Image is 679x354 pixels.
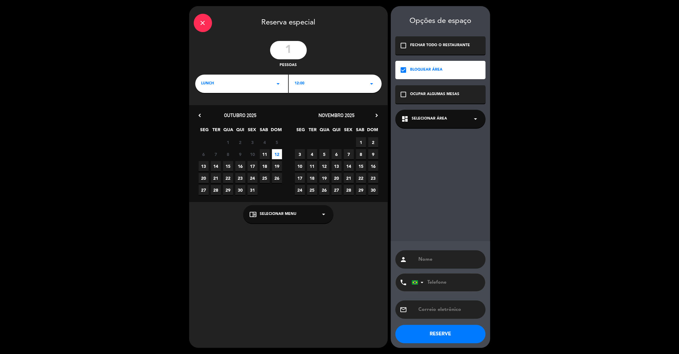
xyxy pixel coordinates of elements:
[332,126,342,136] span: QUI
[223,173,233,183] span: 22
[280,62,297,68] span: pessoas
[410,91,460,98] div: OCUPAR ALGUMAS MESAS
[223,137,233,147] span: 1
[272,161,282,171] span: 19
[272,149,282,159] span: 12
[270,41,307,59] input: 0
[223,185,233,195] span: 29
[356,161,366,171] span: 15
[412,116,447,122] span: Selecionar área
[248,185,258,195] span: 31
[296,126,306,136] span: SEG
[332,185,342,195] span: 27
[199,19,207,27] i: close
[275,80,282,87] i: arrow_drop_down
[235,137,245,147] span: 2
[410,67,443,73] div: BLOQUEAR ÁREA
[211,185,221,195] span: 28
[260,149,270,159] span: 11
[319,161,329,171] span: 12
[295,173,305,183] span: 17
[400,42,407,49] i: check_box_outline_blank
[319,149,329,159] span: 5
[356,149,366,159] span: 8
[199,173,209,183] span: 20
[249,211,257,218] i: chrome_reader_mode
[332,149,342,159] span: 6
[344,149,354,159] span: 7
[344,185,354,195] span: 28
[412,274,426,291] div: Brazil (Brasil): +55
[295,185,305,195] span: 24
[235,161,245,171] span: 16
[400,279,407,286] i: phone
[344,161,354,171] span: 14
[271,126,281,136] span: DOM
[332,161,342,171] span: 13
[332,173,342,183] span: 20
[472,115,479,123] i: arrow_drop_down
[307,149,317,159] span: 4
[211,173,221,183] span: 21
[307,185,317,195] span: 25
[199,161,209,171] span: 13
[248,173,258,183] span: 24
[374,112,380,119] i: chevron_right
[200,126,210,136] span: SEG
[189,6,388,38] div: Reserva especial
[248,161,258,171] span: 17
[402,115,409,123] i: dashboard
[412,274,479,291] input: Telefone
[248,137,258,147] span: 3
[211,161,221,171] span: 14
[248,149,258,159] span: 10
[235,149,245,159] span: 9
[400,306,407,313] i: email
[319,173,329,183] span: 19
[367,126,377,136] span: DOM
[199,149,209,159] span: 6
[320,211,327,218] i: arrow_drop_down
[223,149,233,159] span: 8
[307,161,317,171] span: 11
[211,126,222,136] span: TER
[343,126,354,136] span: SEX
[356,137,366,147] span: 1
[235,185,245,195] span: 30
[307,173,317,183] span: 18
[355,126,365,136] span: SAB
[418,305,481,314] input: Correio eletrônico
[356,173,366,183] span: 22
[295,149,305,159] span: 3
[272,173,282,183] span: 26
[400,66,407,74] i: check_box
[344,173,354,183] span: 21
[223,161,233,171] span: 15
[400,256,407,263] i: person
[368,161,378,171] span: 16
[368,173,378,183] span: 23
[368,80,376,87] i: arrow_drop_down
[235,126,245,136] span: QUI
[295,81,305,87] span: 12:00
[260,173,270,183] span: 25
[318,112,354,118] span: novembro 2025
[308,126,318,136] span: TER
[259,126,269,136] span: SAB
[410,42,470,49] div: FECHAR TODO O RESTAURANTE
[356,185,366,195] span: 29
[199,185,209,195] span: 27
[260,211,296,217] span: Selecionar menu
[368,185,378,195] span: 30
[197,112,203,119] i: chevron_left
[418,255,481,264] input: Nome
[211,149,221,159] span: 7
[400,91,407,98] i: check_box_outline_blank
[368,149,378,159] span: 9
[319,185,329,195] span: 26
[272,137,282,147] span: 5
[260,161,270,171] span: 18
[247,126,257,136] span: SEX
[295,161,305,171] span: 10
[201,81,214,87] span: lunch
